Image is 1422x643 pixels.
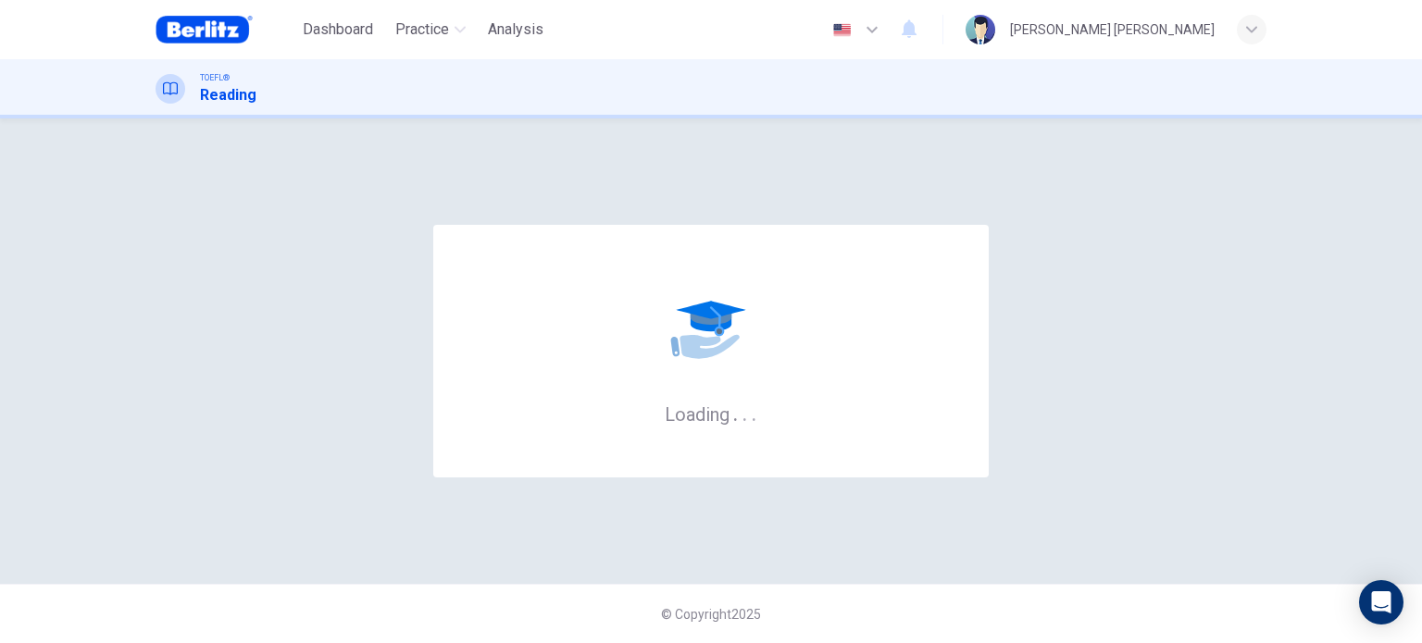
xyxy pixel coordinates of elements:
span: Practice [395,19,449,41]
span: TOEFL® [200,71,230,84]
img: en [830,23,854,37]
span: © Copyright 2025 [661,607,761,622]
img: Berlitz Brasil logo [156,11,253,48]
button: Dashboard [295,13,380,46]
div: Open Intercom Messenger [1359,580,1403,624]
h6: Loading [665,402,757,426]
h6: . [751,397,757,427]
h6: . [742,397,748,427]
div: [PERSON_NAME] [PERSON_NAME] [1010,19,1215,41]
a: Berlitz Brasil logo [156,11,295,48]
button: Practice [388,13,473,46]
button: Analysis [480,13,551,46]
h6: . [732,397,739,427]
h1: Reading [200,84,256,106]
img: Profile picture [966,15,995,44]
span: Dashboard [303,19,373,41]
span: Analysis [488,19,543,41]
